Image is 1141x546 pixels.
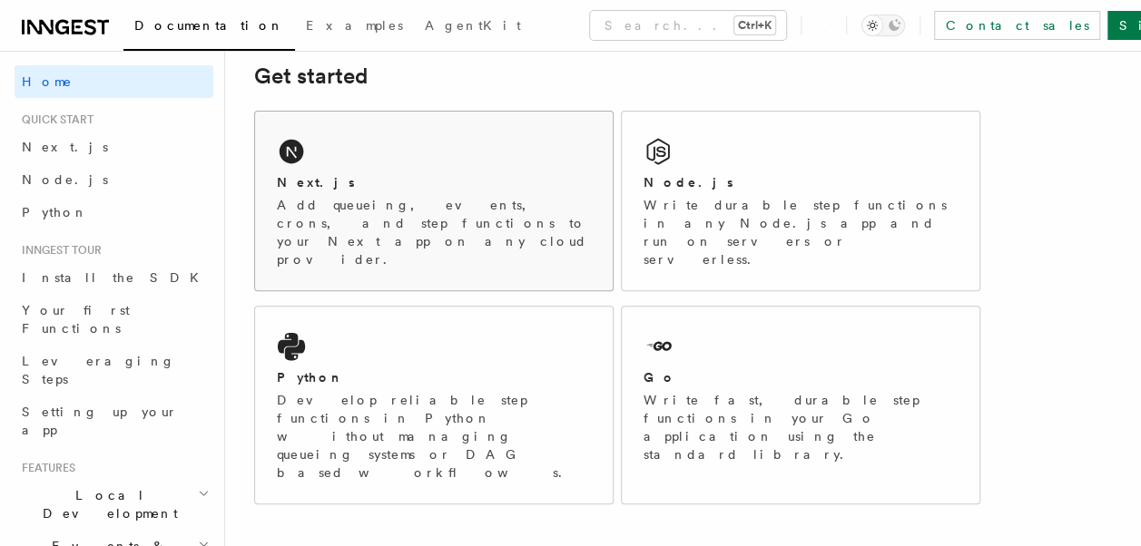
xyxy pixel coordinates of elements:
a: Install the SDK [15,261,213,294]
button: Search...Ctrl+K [590,11,786,40]
a: Node.js [15,163,213,196]
kbd: Ctrl+K [734,16,775,34]
a: Setting up your app [15,395,213,446]
a: Get started [254,63,368,89]
span: Home [22,73,73,91]
a: PythonDevelop reliable step functions in Python without managing queueing systems or DAG based wo... [254,306,614,504]
button: Local Development [15,479,213,530]
a: Examples [295,5,414,49]
a: AgentKit [414,5,532,49]
a: Your first Functions [15,294,213,345]
a: Leveraging Steps [15,345,213,395]
a: Home [15,65,213,98]
a: Node.jsWrite durable step functions in any Node.js app and run on servers or serverless. [621,111,980,291]
a: Documentation [123,5,295,51]
a: Next.js [15,131,213,163]
p: Develop reliable step functions in Python without managing queueing systems or DAG based workflows. [277,391,591,482]
p: Write fast, durable step functions in your Go application using the standard library. [644,391,958,463]
h2: Python [277,368,344,386]
button: Toggle dark mode [861,15,905,36]
p: Write durable step functions in any Node.js app and run on servers or serverless. [644,196,958,268]
span: Your first Functions [22,303,130,336]
span: Quick start [15,112,93,127]
p: Add queueing, events, crons, and step functions to your Next app on any cloud provider. [277,196,591,268]
h2: Go [644,368,676,386]
span: Documentation [134,18,284,33]
span: Leveraging Steps [22,354,175,386]
span: Next.js [22,140,108,154]
span: Python [22,205,88,219]
a: GoWrite fast, durable step functions in your Go application using the standard library. [621,306,980,504]
a: Contact sales [934,11,1100,40]
h2: Node.js [644,173,733,191]
span: Examples [306,18,403,33]
span: Inngest tour [15,243,102,258]
span: Setting up your app [22,405,178,437]
span: Install the SDK [22,270,210,285]
h2: Next.js [277,173,355,191]
a: Next.jsAdd queueing, events, crons, and step functions to your Next app on any cloud provider. [254,111,614,291]
span: AgentKit [425,18,521,33]
a: Python [15,196,213,229]
span: Node.js [22,172,108,187]
span: Local Development [15,486,198,522]
span: Features [15,461,75,475]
